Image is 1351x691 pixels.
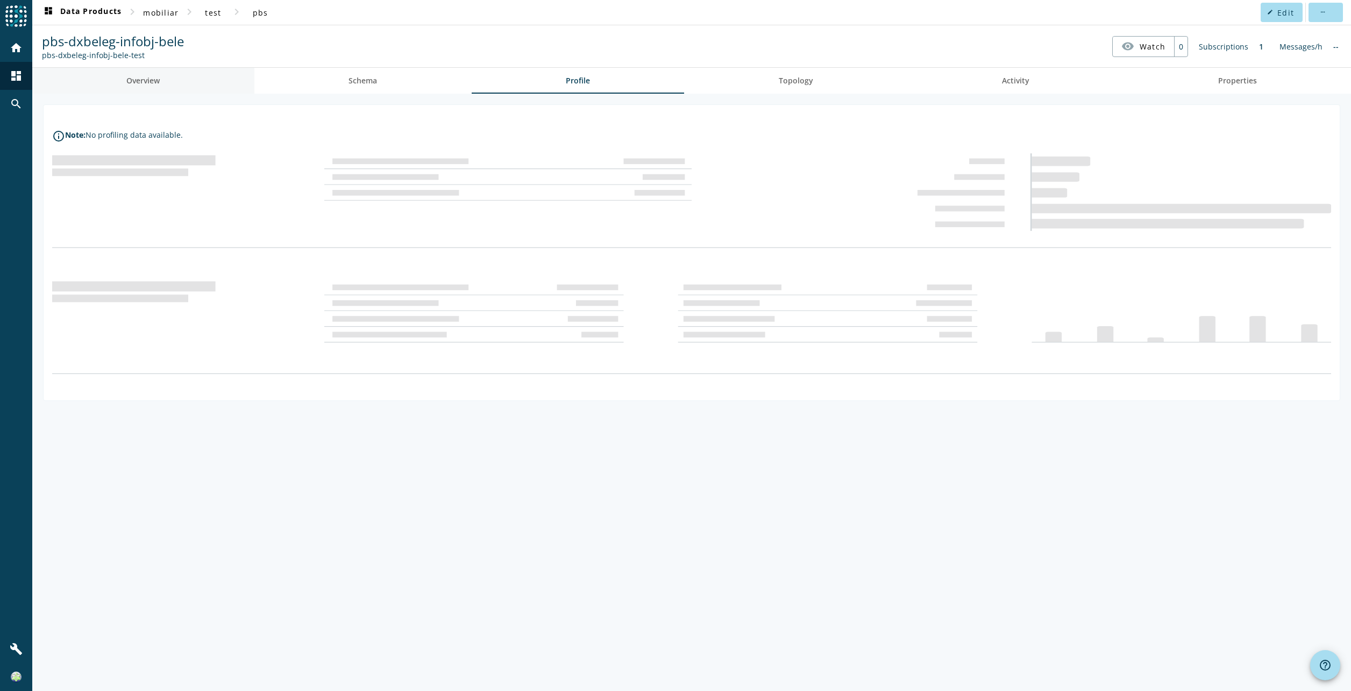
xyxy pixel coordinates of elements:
[779,77,813,84] span: Topology
[10,643,23,655] mat-icon: build
[196,3,230,22] button: test
[1218,77,1257,84] span: Properties
[42,32,184,50] span: pbs-dxbeleg-infobj-bele
[65,130,86,140] div: Note:
[11,672,22,682] img: 1018859b7ebc9cc6eb660fe38e0193a6
[1261,3,1303,22] button: Edit
[52,153,1331,374] img: empty-content
[1113,37,1174,56] button: Watch
[38,3,126,22] button: Data Products
[5,5,27,27] img: spoud-logo.svg
[42,50,184,60] div: Kafka Topic: pbs-dxbeleg-infobj-bele-test
[205,8,221,18] span: test
[1193,36,1254,57] div: Subscriptions
[1319,659,1332,672] mat-icon: help_outline
[1277,8,1294,18] span: Edit
[52,130,65,143] i: info_outline
[183,5,196,18] mat-icon: chevron_right
[126,5,139,18] mat-icon: chevron_right
[1319,9,1325,15] mat-icon: more_horiz
[42,6,55,19] mat-icon: dashboard
[1254,36,1269,57] div: 1
[86,130,183,140] div: No profiling data available.
[1328,36,1344,57] div: No information
[10,97,23,110] mat-icon: search
[253,8,268,18] span: pbs
[10,41,23,54] mat-icon: home
[349,77,377,84] span: Schema
[1121,40,1134,53] mat-icon: visibility
[566,77,590,84] span: Profile
[126,77,160,84] span: Overview
[1174,37,1188,57] div: 0
[1140,37,1165,56] span: Watch
[230,5,243,18] mat-icon: chevron_right
[10,69,23,82] mat-icon: dashboard
[42,6,122,19] span: Data Products
[139,3,183,22] button: mobiliar
[1267,9,1273,15] mat-icon: edit
[1274,36,1328,57] div: Messages/h
[243,3,278,22] button: pbs
[1002,77,1029,84] span: Activity
[143,8,179,18] span: mobiliar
